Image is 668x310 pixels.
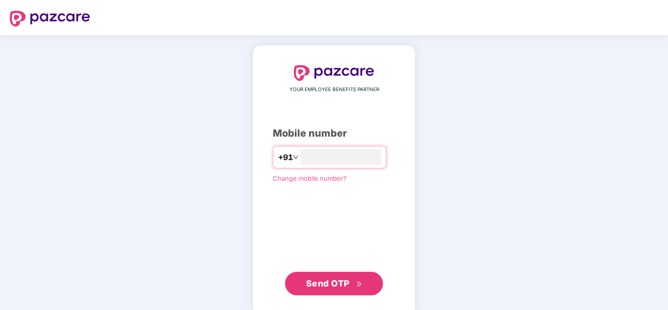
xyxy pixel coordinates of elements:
span: +91 [278,151,293,164]
span: down [293,154,299,160]
img: logo [294,65,374,81]
button: Send OTPdouble-right [285,272,383,295]
span: YOUR EMPLOYEE BENEFITS PARTNER [289,86,379,94]
span: Send OTP [306,278,350,288]
span: double-right [356,281,362,287]
img: logo [10,11,90,26]
div: Mobile number [273,126,395,141]
a: Change mobile number? [273,174,347,182]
